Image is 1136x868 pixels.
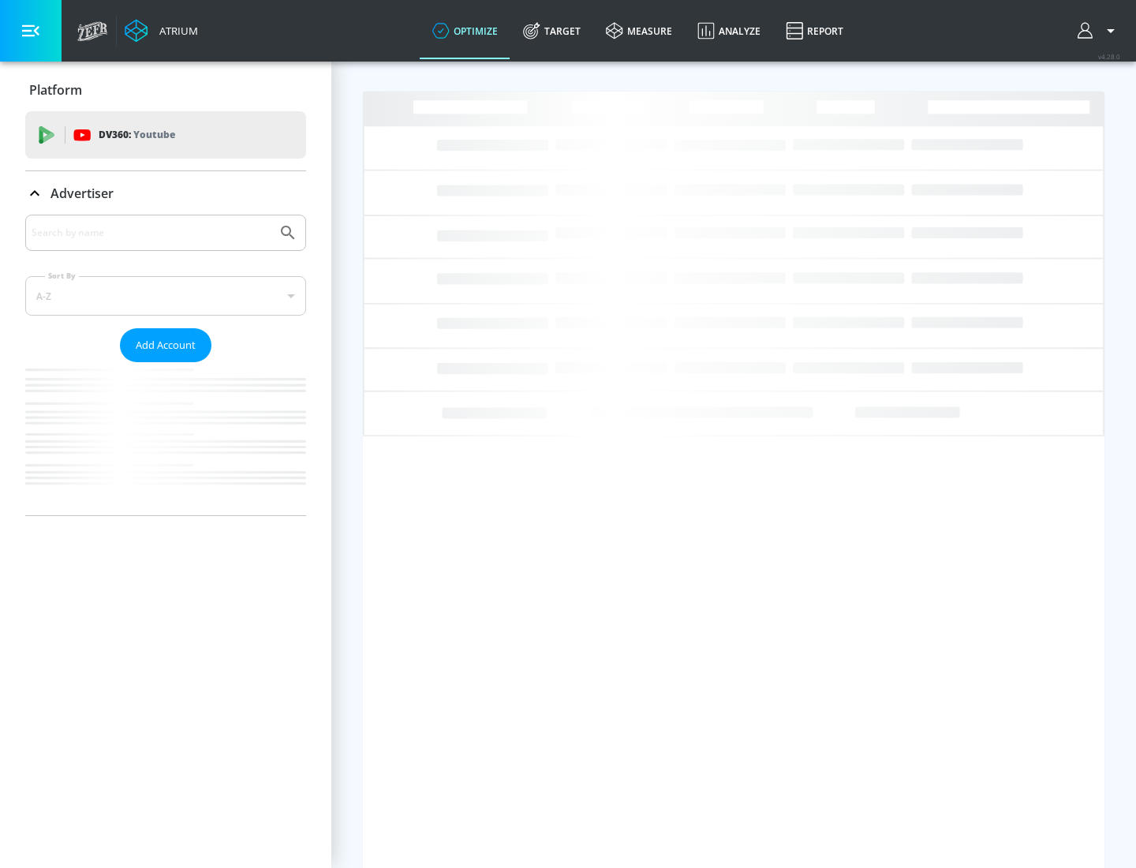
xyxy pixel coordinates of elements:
div: DV360: Youtube [25,111,306,159]
a: Report [773,2,856,59]
input: Search by name [32,223,271,243]
div: Advertiser [25,171,306,215]
button: Add Account [120,328,211,362]
p: DV360: [99,126,175,144]
a: measure [593,2,685,59]
a: Atrium [125,19,198,43]
a: Analyze [685,2,773,59]
p: Advertiser [50,185,114,202]
p: Platform [29,81,82,99]
nav: list of Advertiser [25,362,306,515]
div: Atrium [153,24,198,38]
div: Platform [25,68,306,112]
div: A-Z [25,276,306,316]
span: Add Account [136,336,196,354]
span: v 4.28.0 [1098,52,1120,61]
a: Target [510,2,593,59]
a: optimize [420,2,510,59]
div: Advertiser [25,215,306,515]
p: Youtube [133,126,175,143]
label: Sort By [45,271,79,281]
